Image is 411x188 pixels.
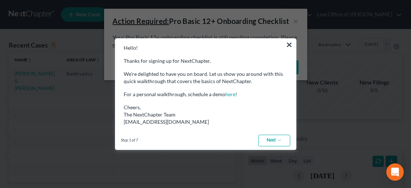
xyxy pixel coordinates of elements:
[121,137,138,143] span: Step 1 of 7
[286,39,293,50] button: ×
[124,44,287,52] p: Hello!
[258,135,290,146] a: Next →
[124,70,287,85] p: We’re delighted to have you on board. Let us show you around with this quick walkthrough that cov...
[124,111,287,118] div: The NextChapter Team
[124,104,287,126] div: Cheers,
[124,57,287,65] p: Thanks for signing up for NextChapter.
[124,118,287,126] div: [EMAIL_ADDRESS][DOMAIN_NAME]
[124,91,287,98] p: For a personal walkthrough, schedule a demo !
[386,163,404,181] div: Open Intercom Messenger
[226,91,236,97] a: here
